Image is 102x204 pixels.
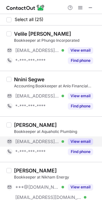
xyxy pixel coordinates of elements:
[15,184,59,190] span: ***@[DOMAIN_NAME]
[15,194,82,200] span: [EMAIL_ADDRESS][DOMAIN_NAME]
[68,149,93,155] button: Reveal Button
[14,167,57,174] div: [PERSON_NAME]
[14,31,71,37] div: Velile [PERSON_NAME]
[68,103,93,109] button: Reveal Button
[14,76,44,83] div: Nnini Segwe
[15,47,59,53] span: [EMAIL_ADDRESS][DOMAIN_NAME]
[68,184,93,190] button: Reveal Button
[14,129,98,135] div: Bookkeeper at Aquaholic Plumbing
[6,4,45,11] img: ContactOut v5.3.10
[14,38,98,43] div: Bookkeeper at Phungo Incorporated
[14,83,98,89] div: Accounting Bookkeeper at Anlo Financial Solutions
[68,93,93,99] button: Reveal Button
[15,17,43,22] span: Select all (25)
[68,47,93,54] button: Reveal Button
[14,174,98,180] div: Bookkeeper at Nikham Energy
[14,122,57,128] div: [PERSON_NAME]
[15,139,59,144] span: [EMAIL_ADDRESS][DOMAIN_NAME]
[15,93,59,99] span: [EMAIL_ADDRESS][DOMAIN_NAME]
[68,138,93,145] button: Reveal Button
[68,57,93,64] button: Reveal Button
